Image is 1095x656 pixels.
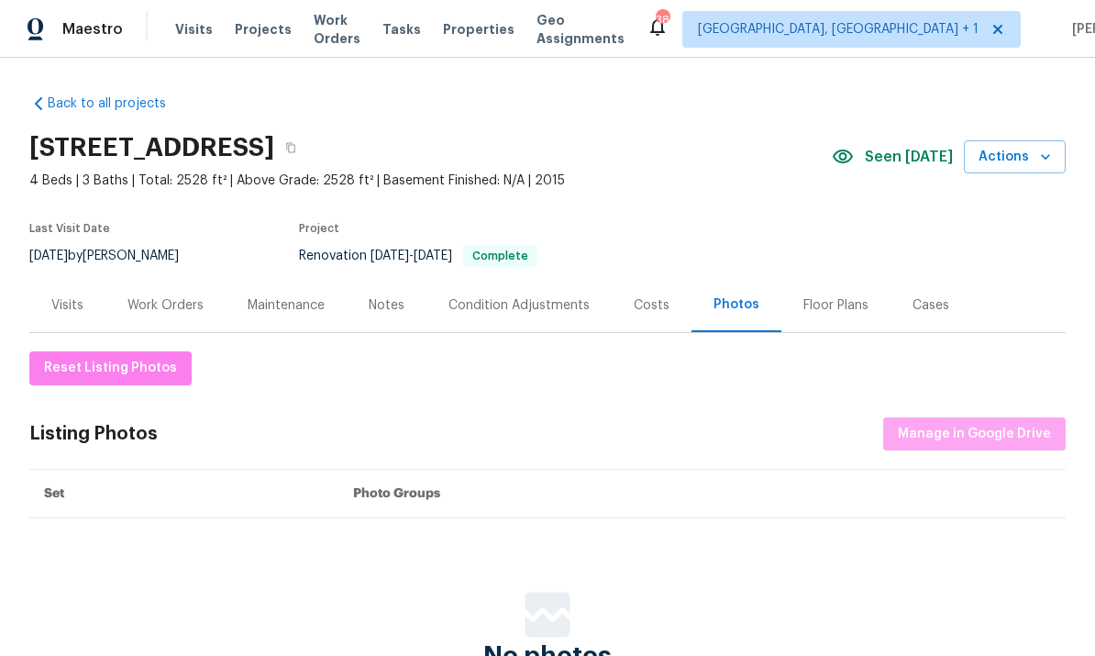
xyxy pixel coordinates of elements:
[465,250,536,261] span: Complete
[29,245,201,267] div: by [PERSON_NAME]
[29,470,338,518] th: Set
[274,131,307,164] button: Copy Address
[44,357,177,380] span: Reset Listing Photos
[898,423,1051,446] span: Manage in Google Drive
[448,296,590,315] div: Condition Adjustments
[964,140,1066,174] button: Actions
[382,23,421,36] span: Tasks
[371,250,409,262] span: [DATE]
[235,20,292,39] span: Projects
[803,296,868,315] div: Floor Plans
[414,250,452,262] span: [DATE]
[536,11,625,48] span: Geo Assignments
[62,20,123,39] span: Maestro
[912,296,949,315] div: Cases
[127,296,204,315] div: Work Orders
[29,95,205,113] a: Back to all projects
[29,172,832,190] span: 4 Beds | 3 Baths | Total: 2528 ft² | Above Grade: 2528 ft² | Basement Finished: N/A | 2015
[338,470,1066,518] th: Photo Groups
[29,250,68,262] span: [DATE]
[314,11,360,48] span: Work Orders
[656,11,669,29] div: 38
[175,20,213,39] span: Visits
[29,139,274,157] h2: [STREET_ADDRESS]
[29,351,192,385] button: Reset Listing Photos
[299,223,339,234] span: Project
[29,223,110,234] span: Last Visit Date
[443,20,514,39] span: Properties
[299,250,537,262] span: Renovation
[51,296,83,315] div: Visits
[883,417,1066,451] button: Manage in Google Drive
[979,146,1051,169] span: Actions
[713,295,759,314] div: Photos
[698,20,979,39] span: [GEOGRAPHIC_DATA], [GEOGRAPHIC_DATA] + 1
[634,296,669,315] div: Costs
[248,296,325,315] div: Maintenance
[29,425,158,443] div: Listing Photos
[371,250,452,262] span: -
[865,148,953,166] span: Seen [DATE]
[369,296,404,315] div: Notes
